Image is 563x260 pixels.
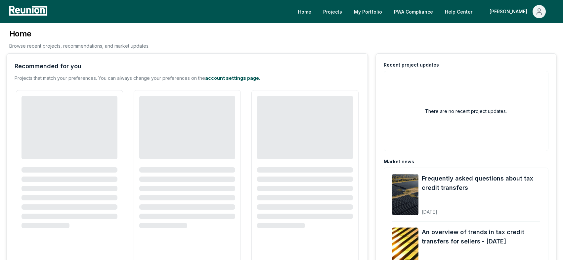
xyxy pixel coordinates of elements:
[389,5,438,18] a: PWA Compliance
[384,62,439,68] div: Recent project updates
[349,5,387,18] a: My Portfolio
[425,108,507,115] h2: There are no recent project updates.
[490,5,530,18] div: [PERSON_NAME]
[384,158,414,165] div: Market news
[422,228,540,246] a: An overview of trends in tax credit transfers for sellers - [DATE]
[9,28,150,39] h3: Home
[293,5,317,18] a: Home
[9,42,150,49] p: Browse recent projects, recommendations, and market updates.
[392,174,418,215] img: Frequently asked questions about tax credit transfers
[15,75,205,81] span: Projects that match your preferences. You can always change your preferences on the
[293,5,556,18] nav: Main
[440,5,478,18] a: Help Center
[318,5,347,18] a: Projects
[422,204,540,215] div: [DATE]
[484,5,551,18] button: [PERSON_NAME]
[205,75,260,81] a: account settings page.
[422,174,540,192] a: Frequently asked questions about tax credit transfers
[15,62,81,71] div: Recommended for you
